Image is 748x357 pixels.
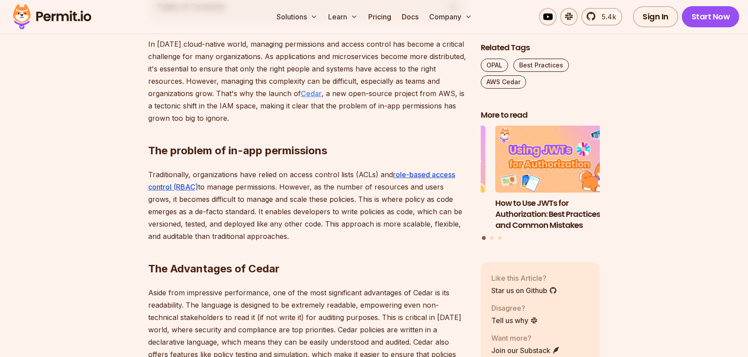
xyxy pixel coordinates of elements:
p: Want more? [491,333,560,343]
button: Go to slide 3 [498,236,501,240]
button: Learn [325,8,361,26]
img: How to Use JWTs for Authorization: Best Practices and Common Mistakes [495,126,614,193]
a: Cedar [301,89,322,98]
a: Sign In [633,6,678,27]
button: Company [426,8,475,26]
p: Traditionally, organizations have relied on access control lists (ACLs) and to manage permissions... [148,168,467,242]
h2: The problem of in-app permissions [148,108,467,158]
img: A Guide to Bearer Tokens: JWT vs. Opaque Tokens [367,126,486,193]
a: 5.4k [581,8,622,26]
h2: More to read [481,110,600,121]
a: Star us on Github [491,285,557,296]
a: How to Use JWTs for Authorization: Best Practices and Common MistakesHow to Use JWTs for Authoriz... [495,126,614,231]
h2: Related Tags [481,42,600,53]
p: Like this Article? [491,273,557,283]
a: AWS Cedar [481,75,526,89]
a: Pricing [365,8,395,26]
a: OPAL [481,59,508,72]
li: 1 of 3 [495,126,614,231]
button: Go to slide 1 [482,236,486,240]
a: Start Now [682,6,740,27]
h3: A Guide to Bearer Tokens: JWT vs. Opaque Tokens [367,198,486,220]
a: Docs [398,8,422,26]
button: Go to slide 2 [490,236,494,240]
a: role-based access control (RBAC) [148,170,455,191]
a: Best Practices [513,59,569,72]
h2: The Advantages of Cedar [148,227,467,276]
a: Tell us why [491,315,538,326]
div: Posts [481,126,600,242]
h3: How to Use JWTs for Authorization: Best Practices and Common Mistakes [495,198,614,231]
p: Disagree? [491,303,538,313]
a: Join our Substack [491,345,560,356]
img: Permit logo [9,2,95,32]
span: 5.4k [596,11,616,22]
button: Solutions [273,8,321,26]
p: In [DATE] cloud-native world, managing permissions and access control has become a critical chall... [148,38,467,124]
li: 3 of 3 [367,126,486,231]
